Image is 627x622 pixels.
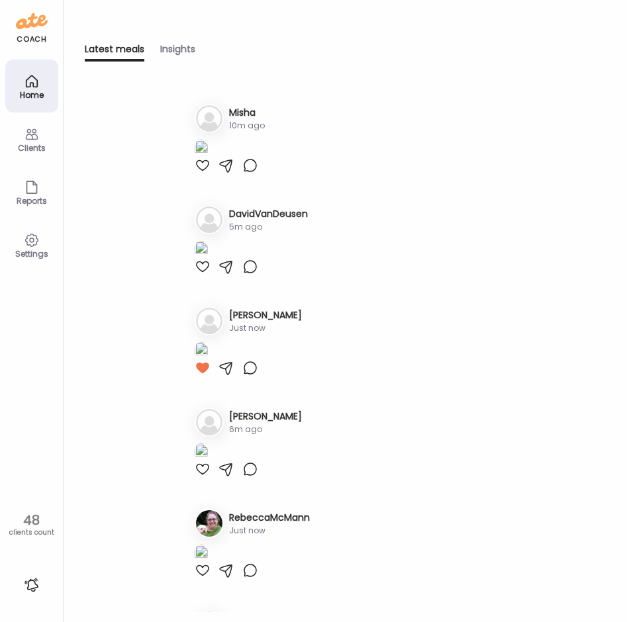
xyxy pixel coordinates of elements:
[229,207,308,221] h3: DavidVanDeusen
[229,511,310,525] h3: RebeccaMcMann
[195,545,208,562] img: images%2FXWdvvPCfw4Rjn9zWuSQRFuWDGYk2%2F4D8nlOz6S2lqQCEY5N7B%2FJ7IHjzzJwlB7XmqTeaYJ_1080
[196,510,222,537] img: avatars%2FXWdvvPCfw4Rjn9zWuSQRFuWDGYk2
[229,410,302,423] h3: [PERSON_NAME]
[196,409,222,435] img: bg-avatar-default.svg
[8,249,56,258] div: Settings
[195,443,208,461] img: images%2Fh28tF6ozyeSEGWHCCSRnsdv3OBi2%2FdXQK0c39wizpwzQW0NbW%2FoVBJ7n3Wp0MQDLYNNFgZ_1080
[196,308,222,334] img: bg-avatar-default.svg
[17,34,46,45] div: coach
[196,206,222,233] img: bg-avatar-default.svg
[229,525,310,537] div: Just now
[16,11,48,32] img: ate
[195,342,208,360] img: images%2FrBT6TZ4uYIhPTjNLOzfJnOCrYM52%2F9YzAdAFnPHH6dz8iSunk%2FbG2jN7SKgSDwOsDrOmyl_1080
[229,221,308,233] div: 5m ago
[229,423,302,435] div: 6m ago
[8,197,56,205] div: Reports
[229,322,302,334] div: Just now
[8,91,56,99] div: Home
[160,42,195,62] div: Insights
[229,308,302,322] h3: [PERSON_NAME]
[8,144,56,152] div: Clients
[229,106,265,120] h3: Misha
[195,241,208,259] img: images%2FaH2RMbG7gUSKjNeGIWE0r2Uo9bk1%2F3TG5W8R1H7bKjCqkSHOR%2F6WnXsenUp2kghBKbKVvu_1080
[195,140,208,157] img: images%2F3xVRt7y9apRwOMdhmMrJySvG6rf1%2FJTalRHSAzPgpfpcCYKWy%2FpSJYLOksJJmsTQn6oVB2_1080
[5,512,58,528] div: 48
[85,42,144,62] div: Latest meals
[5,528,58,537] div: clients count
[196,105,222,132] img: bg-avatar-default.svg
[229,120,265,132] div: 10m ago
